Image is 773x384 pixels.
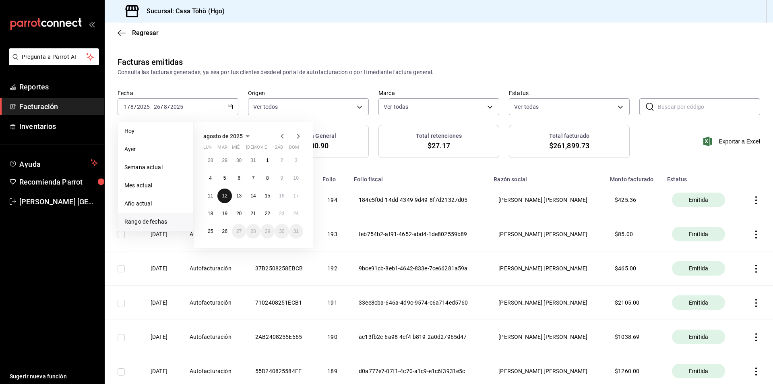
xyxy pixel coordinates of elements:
[252,175,255,181] abbr: 7 de agosto de 2025
[208,211,213,216] abbr: 18 de agosto de 2025
[203,153,217,168] button: 28 de julio de 2025
[141,286,180,320] th: [DATE]
[489,171,605,183] th: Razón social
[384,103,408,111] span: Ver todas
[124,127,187,135] span: Hoy
[232,206,246,221] button: 20 de agosto de 2025
[180,320,246,354] th: Autofacturación
[349,217,489,251] th: feb754b2-af91-4652-abd4-1de802559b89
[265,211,270,216] abbr: 22 de agosto de 2025
[246,251,318,286] th: 37B2508258EBCB
[295,158,298,163] abbr: 3 de agosto de 2025
[549,132,589,140] h3: Total facturado
[280,158,283,163] abbr: 2 de agosto de 2025
[118,90,238,96] label: Fecha
[124,218,187,226] span: Rango de fechas
[128,104,130,110] span: /
[246,153,260,168] button: 31 de julio de 2025
[662,171,740,183] th: Estatus
[203,131,252,141] button: agosto de 2025
[349,286,489,320] th: 33ee8cba-646a-4d9c-9574-c6a714ed5760
[266,175,269,181] abbr: 8 de agosto de 2025
[260,224,275,239] button: 29 de agosto de 2025
[250,211,256,216] abbr: 21 de agosto de 2025
[236,211,242,216] abbr: 20 de agosto de 2025
[118,68,760,77] div: Consulta las facturas generadas, ya sea por tus clientes desde el portal de autofacturacion o por...
[19,121,98,132] span: Inventarios
[489,217,605,251] th: [PERSON_NAME] [PERSON_NAME]
[19,81,98,92] span: Reportes
[349,320,489,354] th: ac13fb2c-6a98-4cf4-b819-2a0d27965d47
[222,158,227,163] abbr: 29 de julio de 2025
[19,101,98,112] span: Facturación
[246,171,260,185] button: 7 de agosto de 2025
[250,158,256,163] abbr: 31 de julio de 2025
[236,228,242,234] abbr: 27 de agosto de 2025
[232,189,246,203] button: 13 de agosto de 2025
[275,189,289,203] button: 16 de agosto de 2025
[222,193,227,199] abbr: 12 de agosto de 2025
[289,153,303,168] button: 3 de agosto de 2025
[686,367,711,375] span: Emitida
[217,171,231,185] button: 5 de agosto de 2025
[686,230,711,238] span: Emitida
[180,251,246,286] th: Autofacturación
[232,145,240,153] abbr: miércoles
[275,145,283,153] abbr: sábado
[217,206,231,221] button: 19 de agosto de 2025
[260,189,275,203] button: 15 de agosto de 2025
[208,193,213,199] abbr: 11 de agosto de 2025
[170,104,184,110] input: ----
[514,103,539,111] span: Ver todas
[124,163,187,172] span: Semana actual
[378,90,499,96] label: Marca
[549,140,589,151] span: $261,899.73
[289,189,303,203] button: 17 de agosto de 2025
[246,145,293,153] abbr: jueves
[203,206,217,221] button: 18 de agosto de 2025
[280,175,283,181] abbr: 9 de agosto de 2025
[236,193,242,199] abbr: 13 de agosto de 2025
[208,158,213,163] abbr: 28 de julio de 2025
[124,199,187,208] span: Año actual
[289,224,303,239] button: 31 de agosto de 2025
[246,189,260,203] button: 14 de agosto de 2025
[279,228,284,234] abbr: 30 de agosto de 2025
[293,193,299,199] abbr: 17 de agosto de 2025
[153,104,161,110] input: --
[318,320,349,354] th: 190
[167,104,170,110] span: /
[22,53,87,61] span: Pregunta a Parrot AI
[222,211,227,216] abbr: 19 de agosto de 2025
[658,99,760,115] input: Buscar por código
[209,175,212,181] abbr: 4 de agosto de 2025
[260,145,267,153] abbr: viernes
[248,90,369,96] label: Origen
[151,104,153,110] span: -
[232,153,246,168] button: 30 de julio de 2025
[275,224,289,239] button: 30 de agosto de 2025
[293,228,299,234] abbr: 31 de agosto de 2025
[318,251,349,286] th: 192
[141,251,180,286] th: [DATE]
[203,171,217,185] button: 4 de agosto de 2025
[246,224,260,239] button: 28 de agosto de 2025
[253,103,278,111] span: Ver todos
[489,183,605,217] th: [PERSON_NAME] [PERSON_NAME]
[203,133,243,139] span: agosto de 2025
[605,217,662,251] th: $ 85.00
[19,176,98,187] span: Recomienda Parrot
[232,224,246,239] button: 27 de agosto de 2025
[318,286,349,320] th: 191
[246,206,260,221] button: 21 de agosto de 2025
[605,286,662,320] th: $ 2105.00
[265,193,270,199] abbr: 15 de agosto de 2025
[705,137,760,146] button: Exportar a Excel
[275,171,289,185] button: 9 de agosto de 2025
[217,189,231,203] button: 12 de agosto de 2025
[686,196,711,204] span: Emitida
[293,211,299,216] abbr: 24 de agosto de 2025
[260,206,275,221] button: 22 de agosto de 2025
[136,104,150,110] input: ----
[140,6,225,16] h3: Sucursal: Casa Töhö (Hgo)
